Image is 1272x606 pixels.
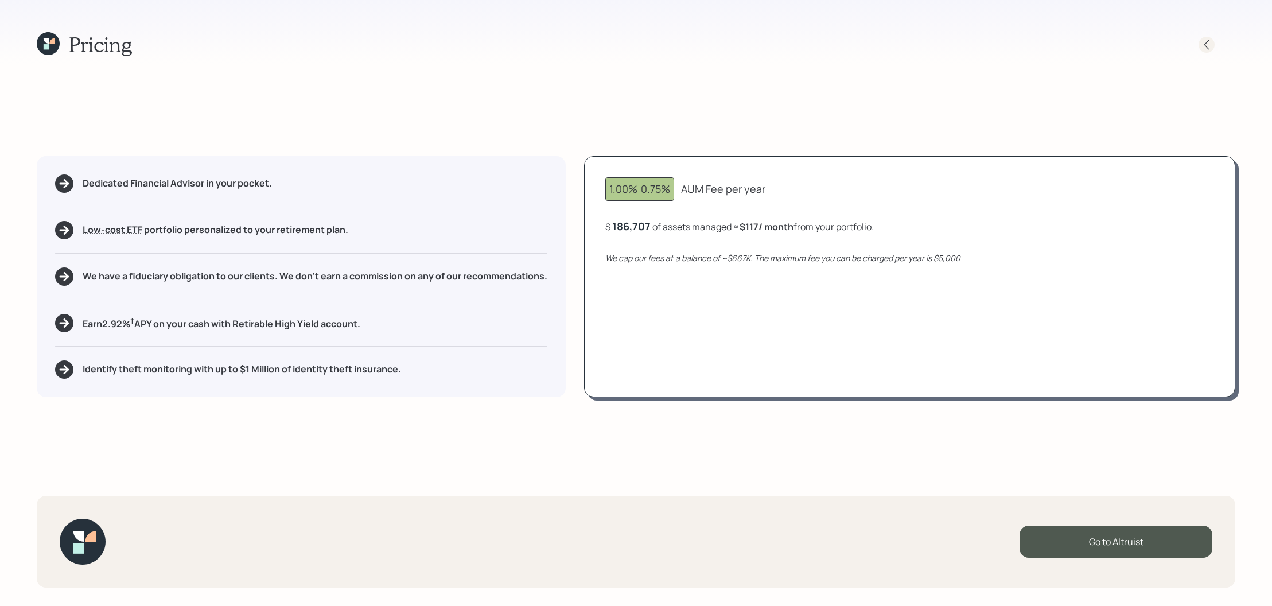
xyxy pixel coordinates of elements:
[609,182,637,196] span: 1.00%
[69,32,132,57] h1: Pricing
[83,178,272,189] h5: Dedicated Financial Advisor in your pocket.
[83,316,360,330] h5: Earn 2.92 % APY on your cash with Retirable High Yield account.
[119,508,266,595] iframe: Customer reviews powered by Trustpilot
[130,316,134,326] sup: †
[740,220,793,233] b: $117 / month
[83,223,142,236] span: Low-cost ETF
[83,271,547,282] h5: We have a fiduciary obligation to our clients. We don't earn a commission on any of our recommend...
[681,181,765,197] div: AUM Fee per year
[605,219,874,234] div: $ of assets managed ≈ from your portfolio .
[609,181,670,197] div: 0.75%
[83,364,401,375] h5: Identify theft monitoring with up to $1 Million of identity theft insurance.
[1020,526,1212,558] div: Go to Altruist
[83,224,348,235] h5: portfolio personalized to your retirement plan.
[612,219,651,233] div: 186,707
[605,252,960,263] i: We cap our fees at a balance of ~$667K. The maximum fee you can be charged per year is $5,000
